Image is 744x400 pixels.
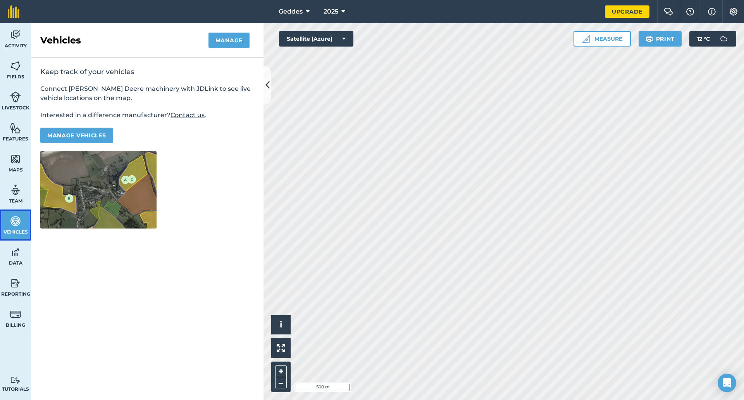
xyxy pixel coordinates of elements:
span: 2025 [324,7,338,16]
img: svg+xml;base64,PD94bWwgdmVyc2lvbj0iMS4wIiBlbmNvZGluZz0idXRmLTgiPz4KPCEtLSBHZW5lcmF0b3I6IEFkb2JlIE... [10,277,21,289]
button: Manage [208,33,250,48]
h2: Vehicles [40,34,81,47]
a: Upgrade [605,5,649,18]
img: svg+xml;base64,PD94bWwgdmVyc2lvbj0iMS4wIiBlbmNvZGluZz0idXRmLTgiPz4KPCEtLSBHZW5lcmF0b3I6IEFkb2JlIE... [10,29,21,41]
p: Connect [PERSON_NAME] Deere machinery with JDLink to see live vehicle locations on the map. [40,84,254,103]
img: svg+xml;base64,PD94bWwgdmVyc2lvbj0iMS4wIiBlbmNvZGluZz0idXRmLTgiPz4KPCEtLSBHZW5lcmF0b3I6IEFkb2JlIE... [716,31,732,47]
img: Ruler icon [582,35,590,43]
button: Satellite (Azure) [279,31,353,47]
img: A cog icon [729,8,738,16]
button: – [275,377,287,388]
img: Two speech bubbles overlapping with the left bubble in the forefront [664,8,673,16]
button: i [271,315,291,334]
span: 12 ° C [697,31,710,47]
img: svg+xml;base64,PD94bWwgdmVyc2lvbj0iMS4wIiBlbmNvZGluZz0idXRmLTgiPz4KPCEtLSBHZW5lcmF0b3I6IEFkb2JlIE... [10,377,21,384]
img: svg+xml;base64,PD94bWwgdmVyc2lvbj0iMS4wIiBlbmNvZGluZz0idXRmLTgiPz4KPCEtLSBHZW5lcmF0b3I6IEFkb2JlIE... [10,91,21,103]
div: Open Intercom Messenger [718,374,736,392]
img: fieldmargin Logo [8,5,19,18]
img: svg+xml;base64,PD94bWwgdmVyc2lvbj0iMS4wIiBlbmNvZGluZz0idXRmLTgiPz4KPCEtLSBHZW5lcmF0b3I6IEFkb2JlIE... [10,246,21,258]
img: svg+xml;base64,PD94bWwgdmVyc2lvbj0iMS4wIiBlbmNvZGluZz0idXRmLTgiPz4KPCEtLSBHZW5lcmF0b3I6IEFkb2JlIE... [10,184,21,196]
button: Measure [573,31,631,47]
img: svg+xml;base64,PHN2ZyB4bWxucz0iaHR0cDovL3d3dy53My5vcmcvMjAwMC9zdmciIHdpZHRoPSI1NiIgaGVpZ2h0PSI2MC... [10,153,21,165]
img: svg+xml;base64,PHN2ZyB4bWxucz0iaHR0cDovL3d3dy53My5vcmcvMjAwMC9zdmciIHdpZHRoPSI1NiIgaGVpZ2h0PSI2MC... [10,122,21,134]
img: svg+xml;base64,PD94bWwgdmVyc2lvbj0iMS4wIiBlbmNvZGluZz0idXRmLTgiPz4KPCEtLSBHZW5lcmF0b3I6IEFkb2JlIE... [10,308,21,320]
img: A question mark icon [685,8,695,16]
button: 12 °C [689,31,736,47]
p: Interested in a difference manufacturer? . [40,111,254,120]
span: Geddes [279,7,303,16]
img: Four arrows, one pointing top left, one top right, one bottom right and the last bottom left [277,344,285,352]
img: svg+xml;base64,PHN2ZyB4bWxucz0iaHR0cDovL3d3dy53My5vcmcvMjAwMC9zdmciIHdpZHRoPSIxOSIgaGVpZ2h0PSIyNC... [646,34,653,43]
button: Print [639,31,682,47]
h2: Keep track of your vehicles [40,67,254,76]
img: svg+xml;base64,PHN2ZyB4bWxucz0iaHR0cDovL3d3dy53My5vcmcvMjAwMC9zdmciIHdpZHRoPSIxNyIgaGVpZ2h0PSIxNy... [708,7,716,16]
a: Contact us [170,111,205,119]
img: svg+xml;base64,PHN2ZyB4bWxucz0iaHR0cDovL3d3dy53My5vcmcvMjAwMC9zdmciIHdpZHRoPSI1NiIgaGVpZ2h0PSI2MC... [10,60,21,72]
button: + [275,365,287,377]
button: Manage vehicles [40,128,113,143]
img: svg+xml;base64,PD94bWwgdmVyc2lvbj0iMS4wIiBlbmNvZGluZz0idXRmLTgiPz4KPCEtLSBHZW5lcmF0b3I6IEFkb2JlIE... [10,215,21,227]
span: i [280,320,282,329]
